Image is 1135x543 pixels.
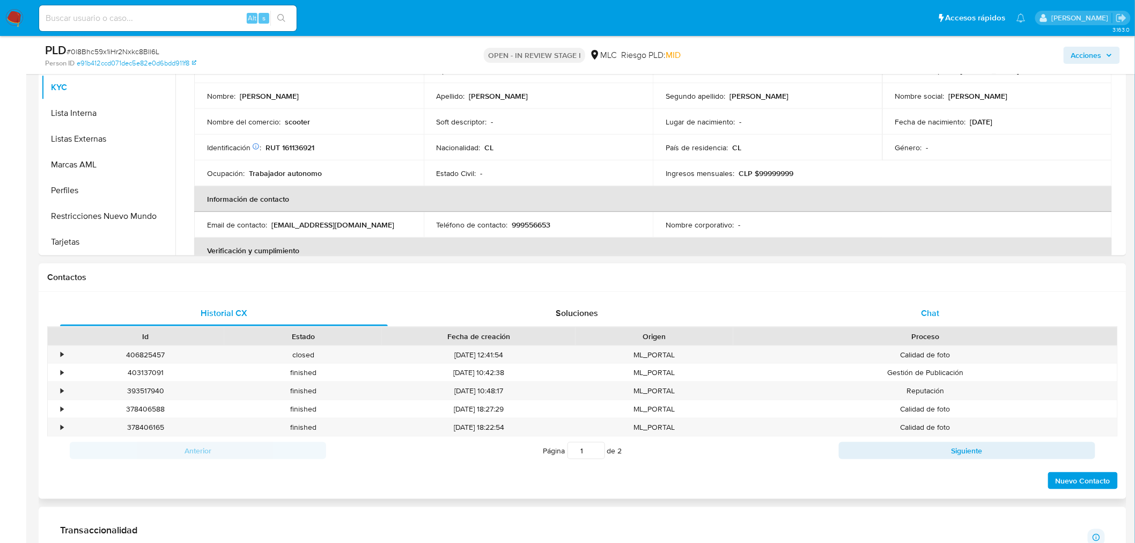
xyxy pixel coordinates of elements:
[285,117,310,127] p: scooter
[946,12,1006,24] span: Accesos rápidos
[576,364,733,381] div: ML_PORTAL
[686,65,701,75] p: MLC
[224,346,382,364] div: closed
[41,100,175,126] button: Lista Interna
[484,48,585,63] p: OPEN - IN REVIEW STAGE I
[41,203,175,229] button: Restricciones Nuevo Mundo
[589,49,617,61] div: MLC
[70,442,326,459] button: Anterior
[733,400,1117,418] div: Calidad de foto
[618,445,622,456] span: 2
[543,442,622,459] span: Página de
[1056,473,1110,488] span: Nuevo Contacto
[240,91,299,101] p: [PERSON_NAME]
[895,91,945,101] p: Nombre social :
[1048,472,1118,489] button: Nuevo Contacto
[207,117,281,127] p: Nombre del comercio :
[512,220,551,230] p: 999556653
[224,419,382,436] div: finished
[382,400,576,418] div: [DATE] 18:27:29
[583,331,726,342] div: Origen
[666,168,734,178] p: Ingresos mensuales :
[739,117,741,127] p: -
[576,382,733,400] div: ML_PORTAL
[576,400,733,418] div: ML_PORTAL
[67,46,159,57] span: # 0l8Bhc59x1iHr2Nxkc8BIl6L
[67,346,224,364] div: 406825457
[739,168,793,178] p: CLP $99999999
[741,331,1110,342] div: Proceso
[271,220,394,230] p: [EMAIL_ADDRESS][DOMAIN_NAME]
[437,168,476,178] p: Estado Civil :
[201,307,247,319] span: Historial CX
[733,382,1117,400] div: Reputación
[1051,13,1112,23] p: valentina.fiuri@mercadolibre.com
[257,65,291,75] p: 40238190
[484,65,512,75] p: Persona
[266,143,314,152] p: RUT 161136921
[481,168,483,178] p: -
[382,419,576,436] div: [DATE] 18:22:54
[895,143,922,152] p: Género :
[74,331,217,342] div: Id
[733,364,1117,381] div: Gestión de Publicación
[382,364,576,381] div: [DATE] 10:42:38
[67,364,224,381] div: 403137091
[41,229,175,255] button: Tarjetas
[469,91,528,101] p: [PERSON_NAME]
[621,49,681,61] span: Riesgo PLD:
[666,143,728,152] p: País de residencia :
[232,331,374,342] div: Estado
[576,419,733,436] div: ML_PORTAL
[1116,12,1127,24] a: Salir
[666,49,681,61] span: MID
[224,382,382,400] div: finished
[67,400,224,418] div: 378406588
[207,91,235,101] p: Nombre :
[1064,47,1120,64] button: Acciones
[249,168,322,178] p: Trabajador autonomo
[1071,47,1102,64] span: Acciones
[485,143,494,152] p: CL
[262,13,266,23] span: s
[922,307,940,319] span: Chat
[738,220,740,230] p: -
[733,346,1117,364] div: Calidad de foto
[437,91,465,101] p: Apellido :
[45,58,75,68] b: Person ID
[77,58,196,68] a: e91b412ccd071dec5e82e0d6bdd911f8
[437,65,480,75] p: Tipo entidad :
[61,350,63,360] div: •
[41,126,175,152] button: Listas Externas
[733,419,1117,436] div: Calidad de foto
[666,117,735,127] p: Lugar de nacimiento :
[41,75,175,100] button: KYC
[729,91,788,101] p: [PERSON_NAME]
[732,143,741,152] p: CL
[970,117,993,127] p: [DATE]
[67,419,224,436] div: 378406165
[194,186,1112,212] th: Información de contacto
[961,65,1020,75] p: [PERSON_NAME]
[248,13,256,23] span: Alt
[61,386,63,396] div: •
[224,400,382,418] div: finished
[576,346,733,364] div: ML_PORTAL
[491,117,493,127] p: -
[41,152,175,178] button: Marcas AML
[41,178,175,203] button: Perfiles
[556,307,599,319] span: Soluciones
[839,442,1095,459] button: Siguiente
[382,346,576,364] div: [DATE] 12:41:54
[895,117,966,127] p: Fecha de nacimiento :
[382,382,576,400] div: [DATE] 10:48:17
[895,65,956,75] p: Nombre completo :
[389,331,568,342] div: Fecha de creación
[207,65,253,75] p: ID de usuario :
[61,368,63,378] div: •
[61,422,63,432] div: •
[1112,25,1130,34] span: 3.163.0
[666,65,681,75] p: Sitio :
[207,168,245,178] p: Ocupación :
[67,382,224,400] div: 393517940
